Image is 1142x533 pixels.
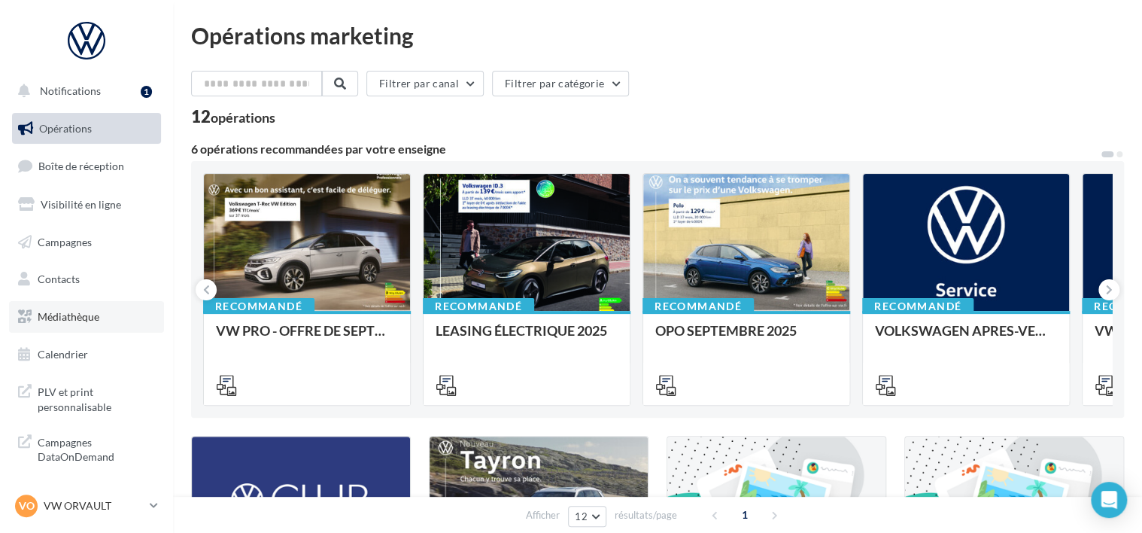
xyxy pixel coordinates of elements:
[733,503,757,527] span: 1
[141,86,152,98] div: 1
[436,323,618,353] div: LEASING ÉLECTRIQUE 2025
[40,84,101,97] span: Notifications
[191,24,1124,47] div: Opérations marketing
[575,510,588,522] span: 12
[568,506,606,527] button: 12
[41,198,121,211] span: Visibilité en ligne
[9,426,164,471] a: Campagnes DataOnDemand
[216,323,398,353] div: VW PRO - OFFRE DE SEPTEMBRE 25
[38,160,124,172] span: Boîte de réception
[9,113,164,145] a: Opérations
[655,323,837,353] div: OPO SEPTEMBRE 2025
[9,189,164,221] a: Visibilité en ligne
[9,339,164,370] a: Calendrier
[203,298,314,315] div: Recommandé
[875,323,1057,353] div: VOLKSWAGEN APRES-VENTE
[862,298,973,315] div: Recommandé
[9,301,164,333] a: Médiathèque
[9,150,164,182] a: Boîte de réception
[615,508,677,522] span: résultats/page
[1091,482,1127,518] div: Open Intercom Messenger
[12,492,161,520] a: VO VW ORVAULT
[38,273,80,285] span: Contacts
[191,108,275,125] div: 12
[9,263,164,295] a: Contacts
[492,71,629,96] button: Filtrer par catégorie
[9,376,164,420] a: PLV et print personnalisable
[9,227,164,258] a: Campagnes
[19,498,35,513] span: VO
[38,310,99,323] span: Médiathèque
[366,71,484,96] button: Filtrer par canal
[526,508,560,522] span: Afficher
[9,75,158,107] button: Notifications 1
[39,122,92,135] span: Opérations
[38,432,155,464] span: Campagnes DataOnDemand
[642,298,754,315] div: Recommandé
[211,111,275,124] div: opérations
[44,498,144,513] p: VW ORVAULT
[191,143,1100,155] div: 6 opérations recommandées par votre enseigne
[38,382,155,414] span: PLV et print personnalisable
[423,298,534,315] div: Recommandé
[38,348,88,361] span: Calendrier
[38,235,92,248] span: Campagnes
